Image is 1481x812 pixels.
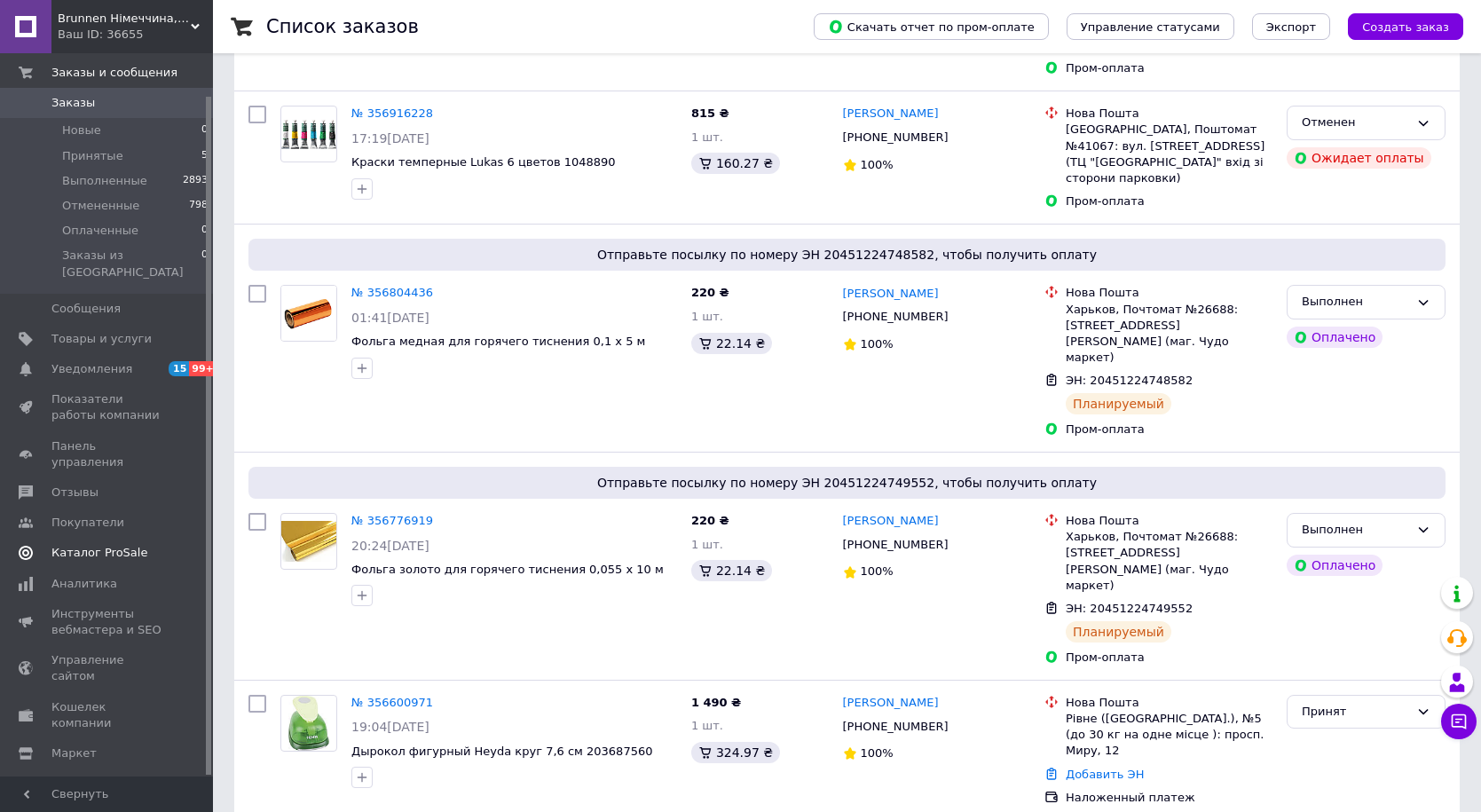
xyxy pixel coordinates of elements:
[201,223,208,239] span: 0
[280,106,337,162] a: Фото товару
[1066,768,1144,781] a: Добавить ЭН
[1066,106,1272,122] div: Нова Пошта
[51,331,152,347] span: Товары и услуги
[843,106,939,122] a: [PERSON_NAME]
[1066,790,1272,806] div: Наложенный платеж
[281,286,336,341] img: Фото товару
[1362,20,1449,34] span: Создать заказ
[691,719,723,732] span: 1 шт.
[691,286,729,299] span: 220 ₴
[861,746,894,760] span: 100%
[1066,650,1272,666] div: Пром-оплата
[351,335,645,348] a: Фольга медная для горячего тиснения 0,1 х 5 м
[691,514,729,527] span: 220 ₴
[51,485,98,501] span: Отзывы
[51,576,117,592] span: Аналитика
[201,148,208,164] span: 5
[351,720,429,734] span: 19:04[DATE]
[51,301,121,317] span: Сообщения
[51,515,124,531] span: Покупатели
[1081,20,1220,34] span: Управление статусами
[280,513,337,570] a: Фото товару
[1302,703,1409,721] div: Принят
[201,122,208,138] span: 0
[814,13,1049,40] button: Скачать отчет по пром-оплате
[843,513,939,530] a: [PERSON_NAME]
[691,106,729,120] span: 815 ₴
[1066,393,1171,414] div: Планируемый
[51,652,164,684] span: Управление сайтом
[691,333,772,354] div: 22.14 ₴
[861,564,894,578] span: 100%
[51,391,164,423] span: Показатели работы компании
[1252,13,1330,40] button: Экспорт
[1066,302,1272,367] div: Харьков, Почтомат №26688: [STREET_ADDRESS][PERSON_NAME] (маг. Чудо маркет)
[861,158,894,171] span: 100%
[281,120,336,149] img: Фото товару
[351,286,433,299] a: № 356804436
[256,246,1438,264] span: Отправьте посылку по номеру ЭН 20451224748582, чтобы получить оплату
[1066,513,1272,529] div: Нова Пошта
[351,155,616,169] a: Краски темперные Lukas 6 цветов 1048890
[51,65,177,81] span: Заказы и сообщения
[1287,147,1431,169] div: Ожидает оплаты
[62,223,138,239] span: Оплаченные
[351,745,652,758] a: Дырокол фигурный Heyda круг 7,6 см 203687560
[691,560,772,581] div: 22.14 ₴
[351,696,433,709] a: № 356600971
[843,538,949,551] span: [PHONE_NUMBER]
[1287,327,1383,348] div: Оплачено
[62,173,147,189] span: Выполненные
[1066,285,1272,301] div: Нова Пошта
[51,606,164,638] span: Инструменты вебмастера и SEO
[691,742,780,763] div: 324.97 ₴
[51,438,164,470] span: Панель управления
[861,337,894,351] span: 100%
[281,521,336,563] img: Фото товару
[1287,555,1383,576] div: Оплачено
[1066,711,1272,760] div: Рівне ([GEOGRAPHIC_DATA].), №5 (до 30 кг на одне місце ): просп. Миру, 12
[351,311,429,325] span: 01:41[DATE]
[1302,521,1409,540] div: Выполнен
[691,538,723,551] span: 1 шт.
[51,745,97,761] span: Маркет
[843,695,939,712] a: [PERSON_NAME]
[351,563,664,576] a: Фольга золото для горячего тиснения 0,055 х 10 м
[1066,695,1272,711] div: Нова Пошта
[843,720,949,733] span: [PHONE_NUMBER]
[62,198,139,214] span: Отмененные
[183,173,208,189] span: 2893
[62,148,123,164] span: Принятые
[1441,704,1477,739] button: Чат с покупателем
[62,248,201,280] span: Заказы из [GEOGRAPHIC_DATA]
[189,361,218,376] span: 99+
[1066,422,1272,438] div: Пром-оплата
[1066,529,1272,594] div: Харьков, Почтомат №26688: [STREET_ADDRESS][PERSON_NAME] (маг. Чудо маркет)
[169,361,189,376] span: 15
[828,19,1035,35] span: Скачать отчет по пром-оплате
[58,11,191,27] span: Brunnen Німеччина, шкільні та канцелярські товари
[351,539,429,553] span: 20:24[DATE]
[288,696,330,751] img: Фото товару
[280,695,337,752] a: Фото товару
[201,248,208,280] span: 0
[51,545,147,561] span: Каталог ProSale
[351,106,433,120] a: № 356916228
[51,361,132,377] span: Уведомления
[691,130,723,144] span: 1 шт.
[1067,13,1234,40] button: Управление статусами
[843,130,949,144] span: [PHONE_NUMBER]
[1266,20,1316,34] span: Экспорт
[351,514,433,527] a: № 356776919
[691,310,723,323] span: 1 шт.
[58,27,213,43] div: Ваш ID: 36655
[1066,374,1193,387] span: ЭН: 20451224748582
[1330,20,1463,33] a: Создать заказ
[51,699,164,731] span: Кошелек компании
[1066,602,1193,615] span: ЭН: 20451224749552
[843,310,949,323] span: [PHONE_NUMBER]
